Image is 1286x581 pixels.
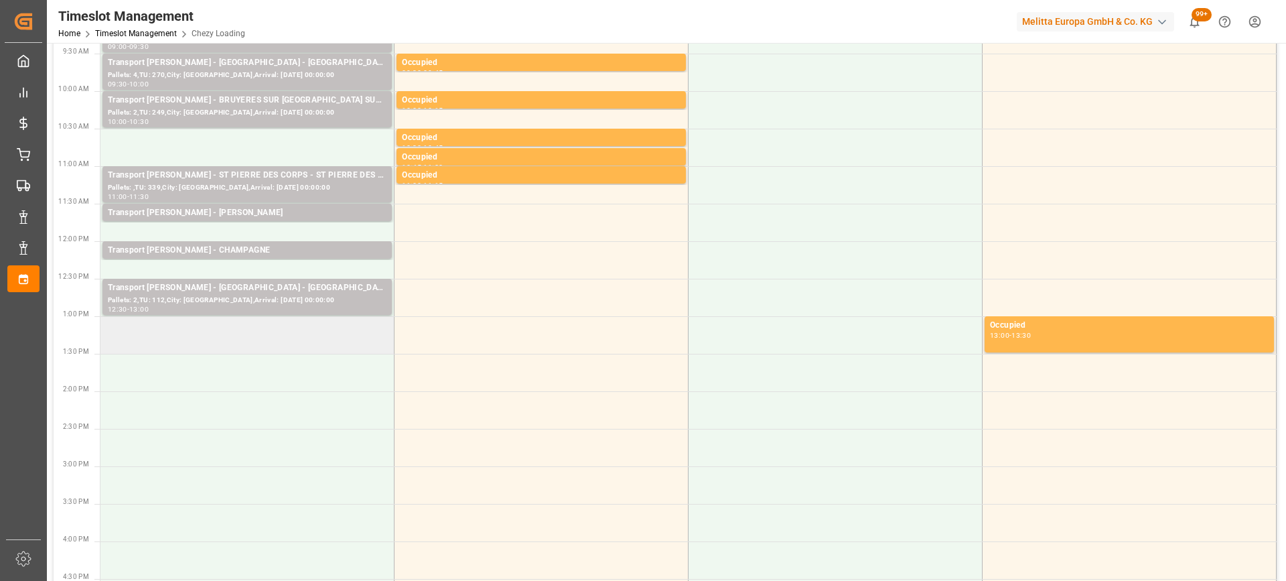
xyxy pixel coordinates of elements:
div: - [127,194,129,200]
div: 09:00 [108,44,127,50]
div: 13:00 [990,332,1009,338]
span: 10:30 AM [58,123,89,130]
span: 1:00 PM [63,310,89,318]
div: 13:30 [1011,332,1031,338]
div: 10:00 [108,119,127,125]
div: Occupied [402,94,681,107]
div: Pallets: 2,TU: 249,City: [GEOGRAPHIC_DATA],Arrival: [DATE] 00:00:00 [108,107,386,119]
div: Occupied [990,319,1269,332]
span: 10:00 AM [58,85,89,92]
div: 10:30 [402,145,421,151]
div: 10:30 [129,119,149,125]
div: 13:00 [129,306,149,312]
div: Occupied [402,151,681,164]
div: 10:15 [423,107,443,113]
span: 12:30 PM [58,273,89,280]
div: - [127,44,129,50]
div: - [421,107,423,113]
span: 3:30 PM [63,498,89,505]
div: Transport [PERSON_NAME] - ST PIERRE DES CORPS - ST PIERRE DES CORPS [108,169,386,182]
div: Occupied [402,131,681,145]
div: 11:00 [108,194,127,200]
span: 2:30 PM [63,423,89,430]
div: 09:45 [423,70,443,76]
div: 11:00 [402,182,421,188]
div: Pallets: ,TU: 339,City: [GEOGRAPHIC_DATA],Arrival: [DATE] 00:00:00 [108,182,386,194]
div: 12:30 [108,306,127,312]
div: Transport [PERSON_NAME] - [GEOGRAPHIC_DATA] - [GEOGRAPHIC_DATA] [108,281,386,295]
div: - [127,306,129,312]
div: 11:30 [129,194,149,200]
div: - [1009,332,1011,338]
span: 11:00 AM [58,160,89,168]
span: 2:00 PM [63,385,89,393]
div: - [127,81,129,87]
div: Pallets: 3,TU: 148,City: [GEOGRAPHIC_DATA],Arrival: [DATE] 00:00:00 [108,257,386,269]
div: Transport [PERSON_NAME] - BRUYERES SUR [GEOGRAPHIC_DATA] SUR [GEOGRAPHIC_DATA] [108,94,386,107]
div: - [421,145,423,151]
span: 1:30 PM [63,348,89,355]
span: 4:30 PM [63,573,89,580]
div: 11:00 [423,164,443,170]
div: - [421,182,423,188]
div: Pallets: ,TU: 100,City: [GEOGRAPHIC_DATA],Arrival: [DATE] 00:00:00 [108,220,386,231]
div: 10:45 [423,145,443,151]
div: 10:00 [402,107,421,113]
div: - [127,119,129,125]
div: Pallets: 2,TU: 112,City: [GEOGRAPHIC_DATA],Arrival: [DATE] 00:00:00 [108,295,386,306]
div: Transport [PERSON_NAME] - [GEOGRAPHIC_DATA] - [GEOGRAPHIC_DATA] [108,56,386,70]
div: Timeslot Management [58,6,245,26]
a: Home [58,29,80,38]
div: 09:30 [129,44,149,50]
div: Transport [PERSON_NAME] - [PERSON_NAME] [108,206,386,220]
span: 12:00 PM [58,235,89,243]
div: 10:45 [402,164,421,170]
div: 10:00 [129,81,149,87]
div: - [421,70,423,76]
div: Occupied [402,56,681,70]
div: 11:15 [423,182,443,188]
div: Pallets: 4,TU: 270,City: [GEOGRAPHIC_DATA],Arrival: [DATE] 00:00:00 [108,70,386,81]
a: Timeslot Management [95,29,177,38]
span: 3:00 PM [63,460,89,468]
div: 09:30 [108,81,127,87]
div: Transport [PERSON_NAME] - CHAMPAGNE [108,244,386,257]
div: Occupied [402,169,681,182]
span: 4:00 PM [63,535,89,543]
span: 9:30 AM [63,48,89,55]
span: 11:30 AM [58,198,89,205]
div: 09:30 [402,70,421,76]
div: - [421,164,423,170]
